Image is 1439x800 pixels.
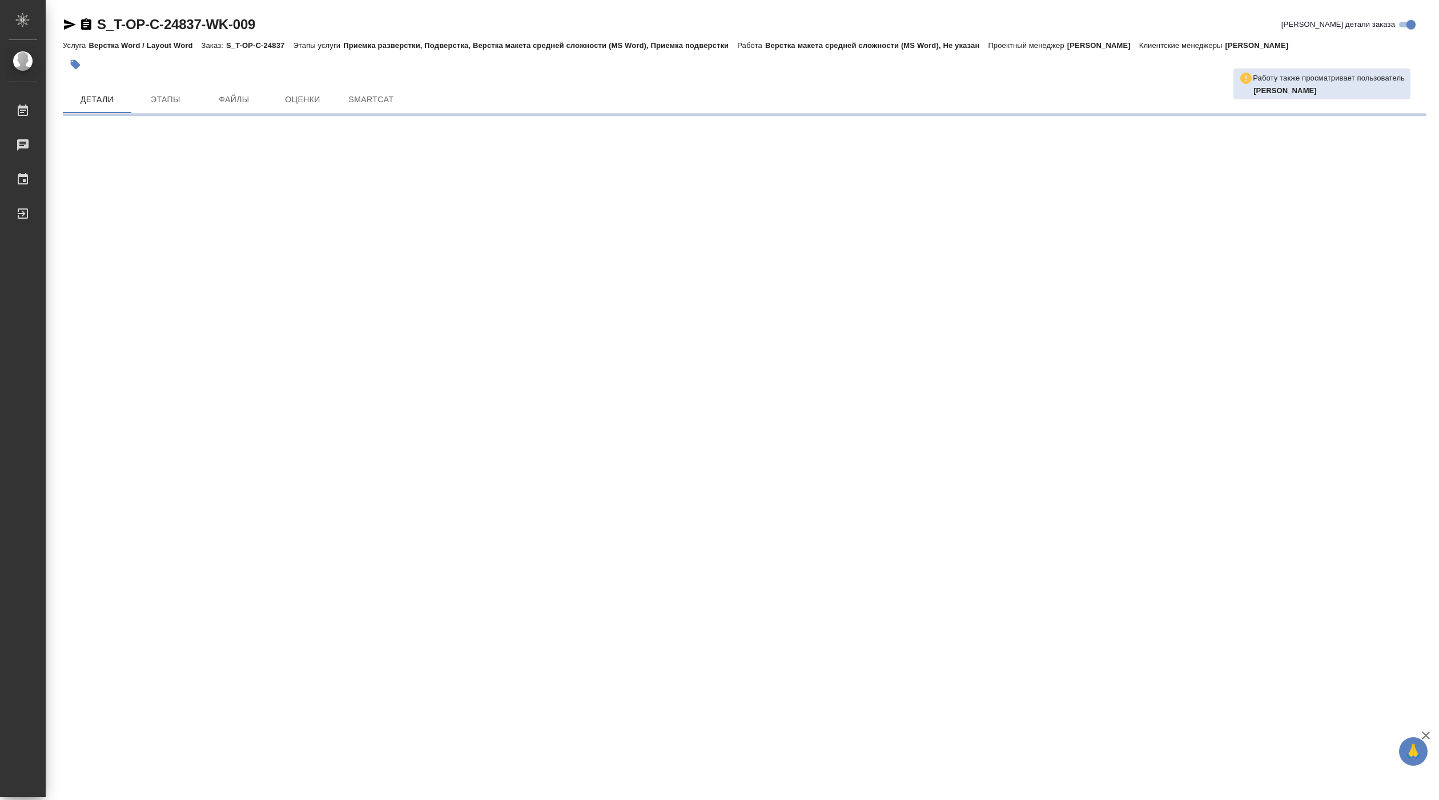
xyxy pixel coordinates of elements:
p: Работа [737,41,765,50]
button: Добавить тэг [63,52,88,77]
a: S_T-OP-C-24837-WK-009 [97,17,255,32]
p: Работу также просматривает пользователь [1253,73,1405,84]
span: Оценки [275,93,330,107]
p: Услуга [63,41,89,50]
button: Скопировать ссылку [79,18,93,31]
button: Скопировать ссылку для ЯМессенджера [63,18,77,31]
p: Этапы услуги [293,41,343,50]
span: Детали [70,93,124,107]
span: Файлы [207,93,262,107]
p: Верстка макета средней сложности (MS Word), Не указан [765,41,988,50]
p: [PERSON_NAME] [1067,41,1139,50]
span: [PERSON_NAME] детали заказа [1281,19,1395,30]
button: 🙏 [1399,737,1428,766]
p: Клиентские менеджеры [1139,41,1225,50]
span: 🙏 [1404,739,1423,763]
p: Гусельников Роман [1253,85,1405,97]
p: Проектный менеджер [988,41,1067,50]
p: [PERSON_NAME] [1225,41,1297,50]
p: Верстка Word / Layout Word [89,41,201,50]
p: Заказ: [202,41,226,50]
span: Этапы [138,93,193,107]
span: SmartCat [344,93,399,107]
p: Приемка разверстки, Подверстка, Верстка макета средней сложности (MS Word), Приемка подверстки [343,41,737,50]
p: S_T-OP-C-24837 [226,41,293,50]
